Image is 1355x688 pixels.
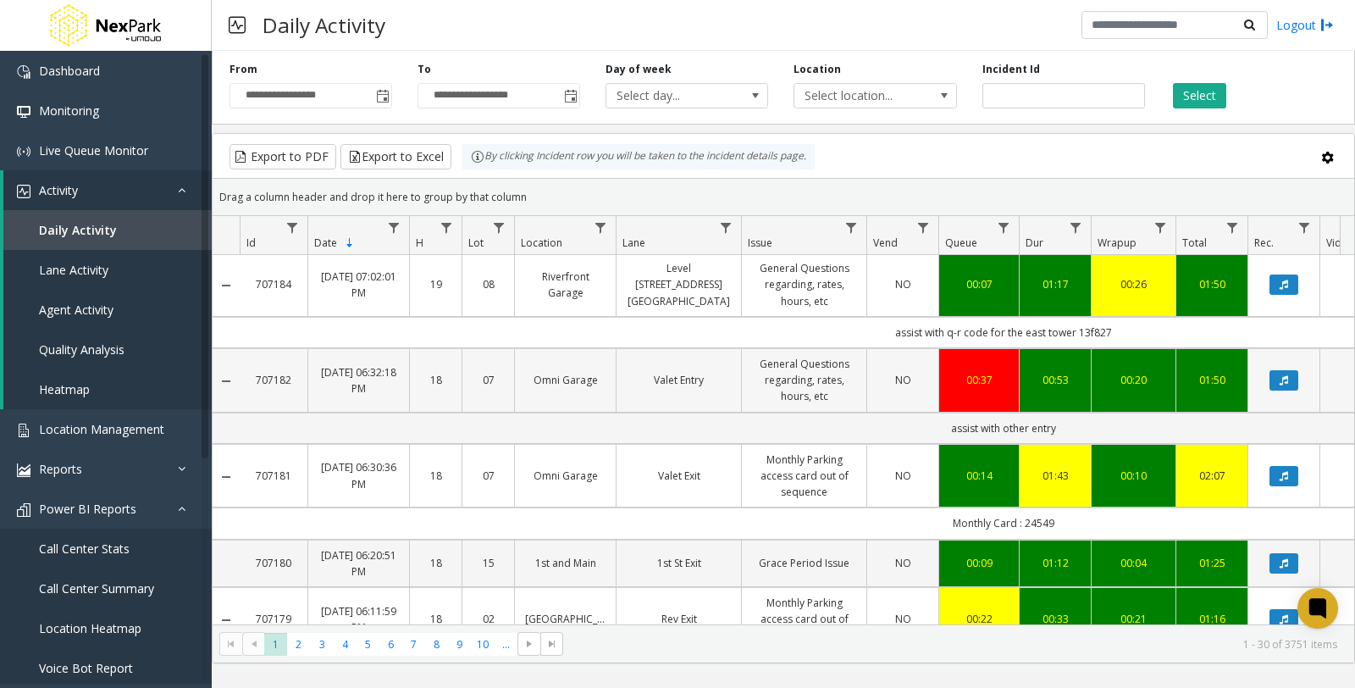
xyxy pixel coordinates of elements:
a: 707180 [250,555,297,571]
a: 00:53 [1030,372,1081,388]
div: 00:09 [949,555,1009,571]
a: NO [877,372,928,388]
a: Collapse Details [213,470,240,484]
span: NO [895,373,911,387]
a: 07 [473,468,504,484]
a: 00:10 [1102,468,1165,484]
span: Select location... [794,84,923,108]
span: Go to the next page [517,632,540,656]
a: 00:22 [949,611,1009,627]
a: 01:25 [1186,555,1237,571]
a: 01:43 [1030,468,1081,484]
span: Page 8 [425,633,448,656]
span: Call Center Stats [39,541,130,557]
span: Video [1326,236,1354,250]
a: Logout [1276,16,1334,34]
span: Toggle popup [561,84,579,108]
span: NO [895,277,911,291]
a: 18 [420,372,451,388]
a: Rev Exit [627,611,731,627]
button: Export to PDF [230,144,336,169]
span: Go to the last page [545,637,559,651]
label: To [418,62,431,77]
img: 'icon' [17,105,30,119]
a: 01:50 [1186,372,1237,388]
a: Heatmap [3,369,212,409]
a: 18 [420,611,451,627]
a: 00:37 [949,372,1009,388]
a: Vend Filter Menu [912,216,935,239]
span: Monitoring [39,103,99,119]
a: 00:04 [1102,555,1165,571]
a: 07 [473,372,504,388]
span: Agent Activity [39,302,113,318]
a: General Questions regarding, rates, hours, etc [752,260,856,309]
span: Page 7 [402,633,425,656]
img: 'icon' [17,503,30,517]
a: NO [877,611,928,627]
span: Page 2 [287,633,310,656]
label: Day of week [606,62,672,77]
a: 01:17 [1030,276,1081,292]
span: Page 6 [379,633,402,656]
span: NO [895,556,911,570]
a: Omni Garage [525,372,606,388]
span: Lane [622,236,645,250]
span: Heatmap [39,381,90,397]
span: Go to the next page [523,637,536,651]
div: 00:14 [949,468,1009,484]
h3: Daily Activity [254,4,394,46]
span: Live Queue Monitor [39,142,148,158]
span: Page 3 [311,633,334,656]
span: Toggle popup [373,84,391,108]
span: Date [314,236,337,250]
img: 'icon' [17,145,30,158]
span: Location Management [39,421,164,437]
a: Omni Garage [525,468,606,484]
a: 00:21 [1102,611,1165,627]
a: Agent Activity [3,290,212,330]
span: Reports [39,461,82,477]
a: Lane Activity [3,250,212,290]
a: 00:20 [1102,372,1165,388]
a: Wrapup Filter Menu [1149,216,1172,239]
a: Date Filter Menu [383,216,406,239]
a: Lane Filter Menu [715,216,738,239]
span: Sortable [343,236,357,250]
a: 1st and Main [525,555,606,571]
a: NO [877,555,928,571]
a: 02 [473,611,504,627]
a: 18 [420,468,451,484]
div: 01:50 [1186,276,1237,292]
a: 19 [420,276,451,292]
span: Wrapup [1098,236,1137,250]
a: Activity [3,170,212,210]
a: Issue Filter Menu [840,216,863,239]
span: Location [521,236,562,250]
label: Location [794,62,841,77]
img: 'icon' [17,424,30,437]
span: Page 5 [357,633,379,656]
img: pageIcon [229,4,246,46]
a: 01:12 [1030,555,1081,571]
a: [GEOGRAPHIC_DATA] [525,611,606,627]
a: 08 [473,276,504,292]
label: From [230,62,257,77]
a: Quality Analysis [3,330,212,369]
span: Vend [873,236,898,250]
a: 02:07 [1186,468,1237,484]
a: 01:16 [1186,611,1237,627]
a: Collapse Details [213,279,240,292]
img: 'icon' [17,185,30,198]
div: By clicking Incident row you will be taken to the incident details page. [462,144,815,169]
a: 00:26 [1102,276,1165,292]
a: NO [877,276,928,292]
span: Activity [39,182,78,198]
a: Daily Activity [3,210,212,250]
